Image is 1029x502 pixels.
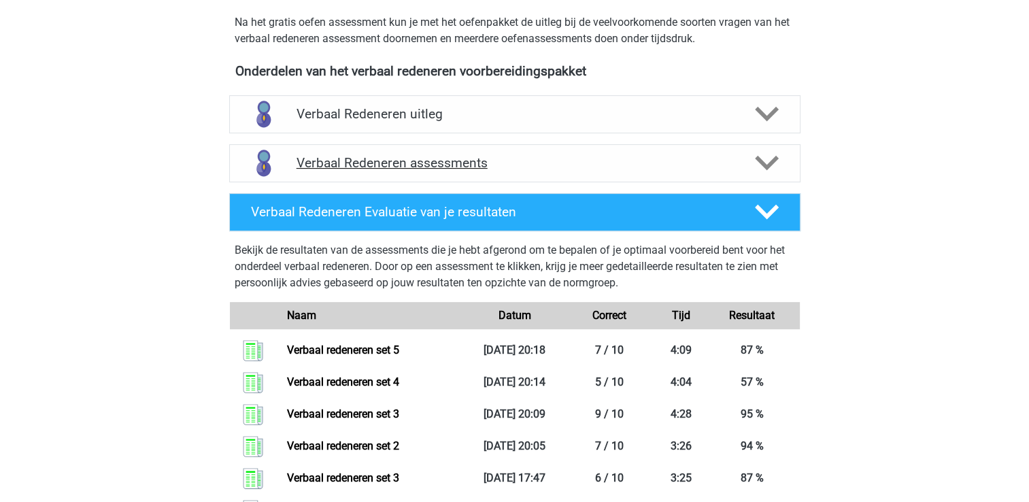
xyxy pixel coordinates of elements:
h4: Verbaal Redeneren assessments [297,155,733,171]
a: Verbaal Redeneren Evaluatie van je resultaten [224,193,806,231]
a: assessments Verbaal Redeneren assessments [224,144,806,182]
div: Naam [277,307,467,324]
div: Datum [467,307,562,324]
a: Verbaal redeneren set 5 [287,344,399,356]
p: Bekijk de resultaten van de assessments die je hebt afgerond om te bepalen of je optimaal voorber... [235,242,795,291]
img: verbaal redeneren uitleg [246,97,281,131]
a: uitleg Verbaal Redeneren uitleg [224,95,806,133]
div: Resultaat [705,307,800,324]
a: Verbaal redeneren set 3 [287,471,399,484]
h4: Onderdelen van het verbaal redeneren voorbereidingspakket [235,63,794,79]
img: verbaal redeneren assessments [246,146,281,180]
h4: Verbaal Redeneren uitleg [297,106,733,122]
a: Verbaal redeneren set 4 [287,375,399,388]
div: Na het gratis oefen assessment kun je met het oefenpakket de uitleg bij de veelvoorkomende soorte... [229,14,800,47]
a: Verbaal redeneren set 2 [287,439,399,452]
a: Verbaal redeneren set 3 [287,407,399,420]
div: Correct [562,307,657,324]
h4: Verbaal Redeneren Evaluatie van je resultaten [251,204,733,220]
div: Tijd [657,307,705,324]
